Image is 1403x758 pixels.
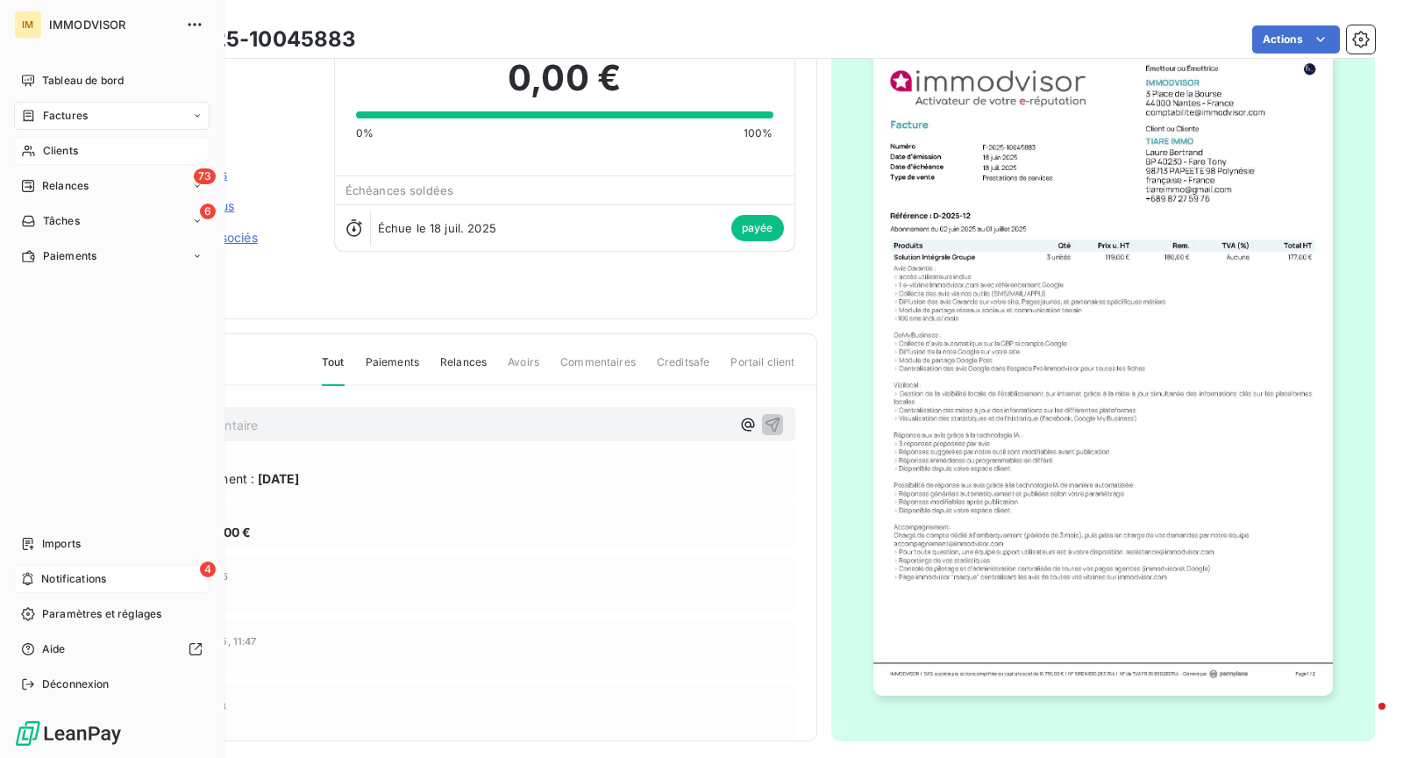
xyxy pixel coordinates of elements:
[49,18,175,32] span: IMMODVISOR
[744,125,773,141] span: 100%
[14,635,210,663] a: Aide
[560,354,636,384] span: Commentaires
[1343,698,1385,740] iframe: Intercom live chat
[1252,25,1340,54] button: Actions
[345,183,454,197] span: Échéances soldées
[873,46,1333,696] img: invoice_thumbnail
[41,571,106,587] span: Notifications
[730,354,794,384] span: Portail client
[14,719,123,747] img: Logo LeanPay
[657,354,710,384] span: Creditsafe
[43,248,96,264] span: Paiements
[194,168,216,184] span: 73
[43,213,80,229] span: Tâches
[258,469,299,488] span: [DATE]
[508,354,539,384] span: Avoirs
[378,221,496,235] span: Échue le 18 juil. 2025
[42,178,89,194] span: Relances
[42,606,161,622] span: Paramètres et réglages
[322,354,345,386] span: Tout
[731,215,784,241] span: payée
[366,354,419,384] span: Paiements
[42,536,81,552] span: Imports
[356,125,374,141] span: 0%
[440,354,487,384] span: Relances
[201,523,251,541] span: 177,00 €
[42,73,124,89] span: Tableau de bord
[164,24,356,55] h3: F-2025-10045883
[42,676,110,692] span: Déconnexion
[508,52,621,104] span: 0,00 €
[200,204,216,219] span: 6
[14,11,42,39] div: IM
[200,561,216,577] span: 4
[43,143,78,159] span: Clients
[42,641,66,657] span: Aide
[43,108,88,124] span: Factures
